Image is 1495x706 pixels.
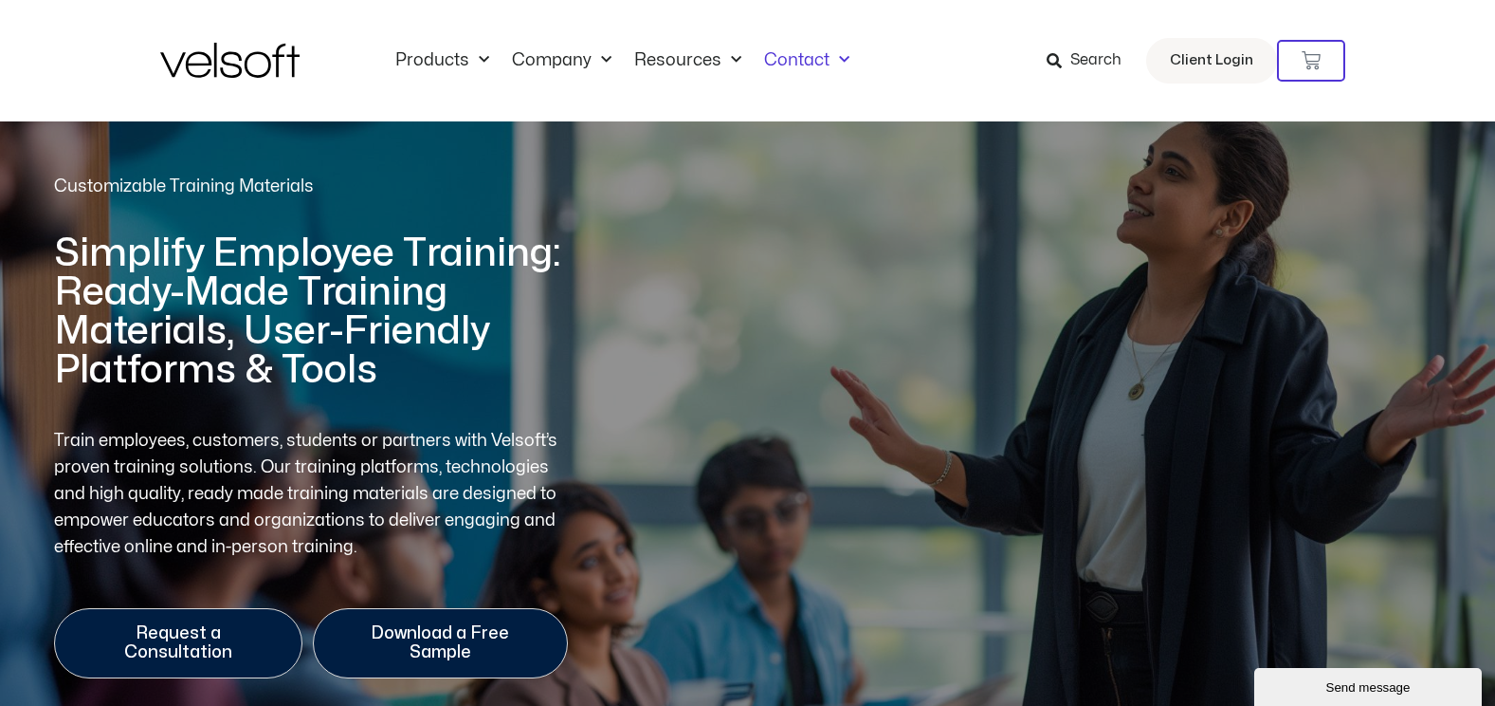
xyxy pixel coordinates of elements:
[1254,664,1486,706] iframe: chat widget
[54,234,567,390] h1: Simplify Employee Training: Ready-Made Training Materials, User-Friendly Platforms & Tools
[54,608,302,678] a: Request a Consultation
[1170,48,1253,73] span: Client Login
[623,50,753,71] a: ResourcesMenu Toggle
[1047,45,1135,77] a: Search
[384,50,861,71] nav: Menu
[1070,48,1121,73] span: Search
[384,50,501,71] a: ProductsMenu Toggle
[501,50,623,71] a: CompanyMenu Toggle
[340,624,540,662] span: Download a Free Sample
[82,624,275,662] span: Request a Consultation
[54,175,567,198] h2: Customizable Training Materials
[313,608,568,678] a: Download a Free Sample
[160,43,300,78] img: Velsoft Training Materials
[753,50,861,71] a: ContactMenu Toggle
[54,428,568,561] p: Train employees, customers, students or partners with Velsoft’s proven training solutions. Our tr...
[1146,38,1277,84] a: Client Login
